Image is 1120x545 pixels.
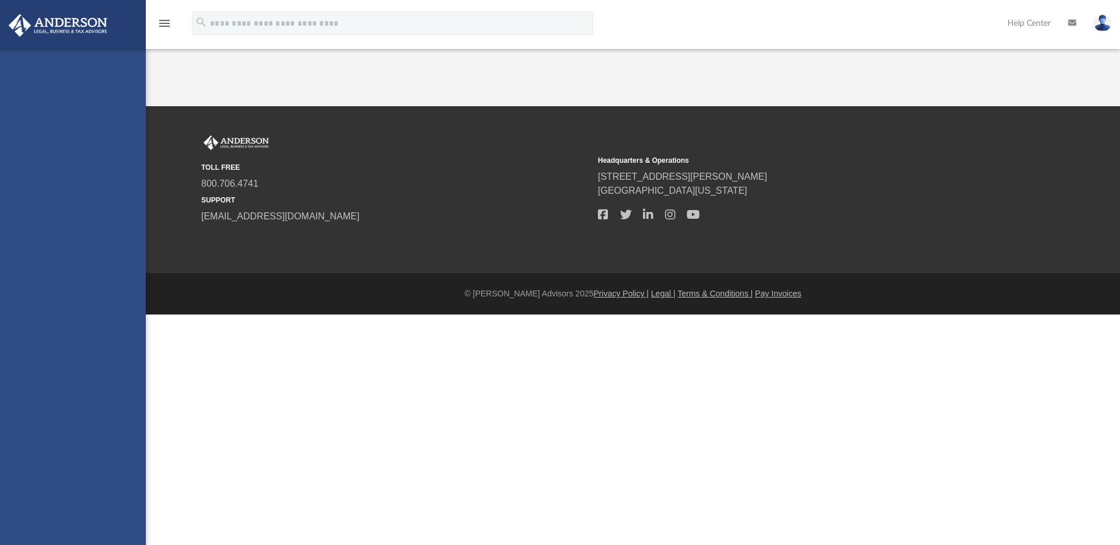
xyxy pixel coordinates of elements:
a: 800.706.4741 [201,179,258,188]
img: Anderson Advisors Platinum Portal [201,135,271,151]
img: User Pic [1094,15,1111,32]
a: Legal | [651,289,675,298]
a: Terms & Conditions | [678,289,753,298]
a: menu [157,22,171,30]
small: Headquarters & Operations [598,155,986,166]
small: TOLL FREE [201,162,590,173]
i: search [195,16,208,29]
div: © [PERSON_NAME] Advisors 2025 [146,288,1120,300]
a: [GEOGRAPHIC_DATA][US_STATE] [598,186,747,195]
small: SUPPORT [201,195,590,205]
img: Anderson Advisors Platinum Portal [5,14,111,37]
a: Privacy Policy | [594,289,649,298]
a: [STREET_ADDRESS][PERSON_NAME] [598,172,767,181]
i: menu [157,16,171,30]
a: Pay Invoices [755,289,801,298]
a: [EMAIL_ADDRESS][DOMAIN_NAME] [201,211,359,221]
